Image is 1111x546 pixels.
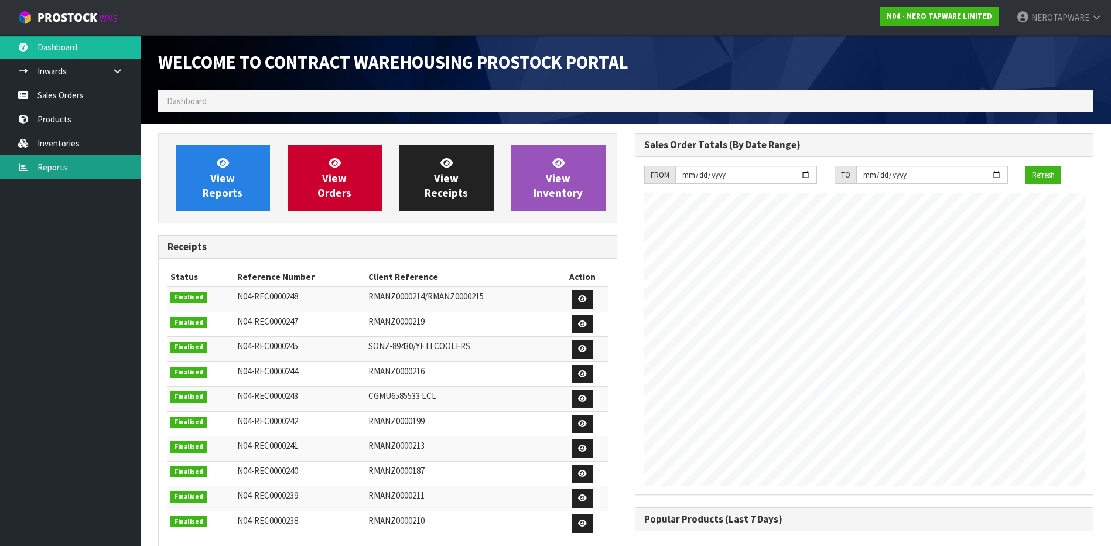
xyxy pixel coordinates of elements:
[425,156,468,200] span: View Receipts
[170,367,207,378] span: Finalised
[234,268,365,286] th: Reference Number
[887,11,992,21] strong: N04 - NERO TAPWARE LIMITED
[170,491,207,503] span: Finalised
[170,417,207,428] span: Finalised
[170,342,207,353] span: Finalised
[167,268,234,286] th: Status
[237,415,298,426] span: N04-REC0000242
[158,51,628,73] span: Welcome to Contract Warehousing ProStock Portal
[170,292,207,303] span: Finalised
[237,340,298,352] span: N04-REC0000245
[237,366,298,377] span: N04-REC0000244
[368,291,484,302] span: RMANZ0000214/RMANZ0000215
[365,268,556,286] th: Client Reference
[368,490,425,501] span: RMANZ0000211
[167,241,608,252] h3: Receipts
[170,391,207,403] span: Finalised
[170,317,207,329] span: Finalised
[203,156,242,200] span: View Reports
[644,139,1085,151] h3: Sales Order Totals (By Date Range)
[237,291,298,302] span: N04-REC0000248
[237,390,298,401] span: N04-REC0000243
[644,514,1085,525] h3: Popular Products (Last 7 Days)
[237,316,298,327] span: N04-REC0000247
[835,166,856,185] div: TO
[170,466,207,478] span: Finalised
[534,156,583,200] span: View Inventory
[557,268,608,286] th: Action
[237,440,298,451] span: N04-REC0000241
[176,145,270,211] a: ViewReports
[368,415,425,426] span: RMANZ0000199
[170,516,207,528] span: Finalised
[167,95,207,107] span: Dashboard
[644,166,675,185] div: FROM
[237,490,298,501] span: N04-REC0000239
[37,10,97,25] span: ProStock
[368,340,470,352] span: SONZ-89430/YETI COOLERS
[170,441,207,453] span: Finalised
[1025,166,1061,185] button: Refresh
[288,145,382,211] a: ViewOrders
[237,515,298,526] span: N04-REC0000238
[399,145,494,211] a: ViewReceipts
[368,366,425,377] span: RMANZ0000216
[368,465,425,476] span: RMANZ0000187
[368,440,425,451] span: RMANZ0000213
[368,316,425,327] span: RMANZ0000219
[511,145,606,211] a: ViewInventory
[368,515,425,526] span: RMANZ0000210
[237,465,298,476] span: N04-REC0000240
[100,13,118,24] small: WMS
[18,10,32,25] img: cube-alt.png
[368,390,436,401] span: CGMU6585533 LCL
[317,156,351,200] span: View Orders
[1031,12,1089,23] span: NEROTAPWARE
